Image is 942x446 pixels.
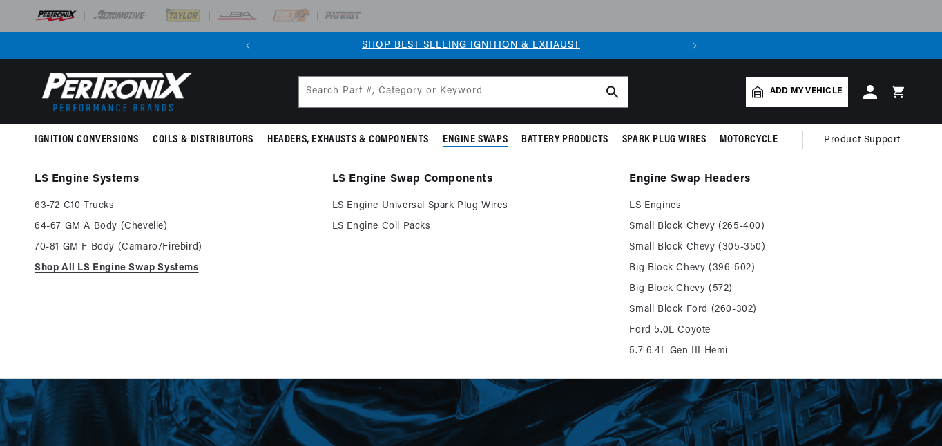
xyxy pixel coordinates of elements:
a: LS Engine Coil Packs [332,219,611,235]
a: Big Block Chevy (572) [629,281,907,297]
div: Announcement [262,38,681,53]
span: Spark Plug Wires [622,133,706,147]
a: Add my vehicle [746,77,848,107]
summary: Motorcycle [713,124,785,156]
a: 70-81 GM F Body (Camaro/Firebird) [35,239,313,256]
span: Battery Products [521,133,608,147]
div: 1 of 2 [262,38,681,53]
a: SHOP BEST SELLING IGNITION & EXHAUST [362,40,580,50]
summary: Coils & Distributors [146,124,260,156]
a: Small Block Ford (260-302) [629,301,907,318]
a: Big Block Chevy (396-502) [629,260,907,277]
button: search button [597,77,628,107]
a: Ford 5.0L Coyote [629,322,907,339]
a: 5.7-6.4L Gen III Hemi [629,343,907,360]
span: Add my vehicle [770,85,842,98]
span: Headers, Exhausts & Components [267,133,429,147]
span: Product Support [824,133,901,148]
a: LS Engine Swap Components [332,170,611,189]
a: 63-72 C10 Trucks [35,198,313,214]
summary: Spark Plug Wires [615,124,713,156]
span: Motorcycle [720,133,778,147]
a: Small Block Chevy (305-350) [629,239,907,256]
span: Engine Swaps [443,133,508,147]
summary: Headers, Exhausts & Components [260,124,436,156]
summary: Battery Products [515,124,615,156]
a: Small Block Chevy (265-400) [629,219,907,235]
a: Engine Swap Headers [629,170,907,189]
img: Pertronix [35,68,193,115]
input: Search Part #, Category or Keyword [299,77,628,107]
summary: Engine Swaps [436,124,515,156]
a: LS Engine Systems [35,170,313,189]
span: Coils & Distributors [153,133,253,147]
a: LS Engine Universal Spark Plug Wires [332,198,611,214]
a: Shop All LS Engine Swap Systems [35,260,313,277]
button: Translation missing: en.sections.announcements.previous_announcement [234,32,262,59]
a: LS Engines [629,198,907,214]
a: 64-67 GM A Body (Chevelle) [35,219,313,235]
span: Ignition Conversions [35,133,139,147]
button: Translation missing: en.sections.announcements.next_announcement [681,32,709,59]
summary: Product Support [824,124,907,157]
summary: Ignition Conversions [35,124,146,156]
